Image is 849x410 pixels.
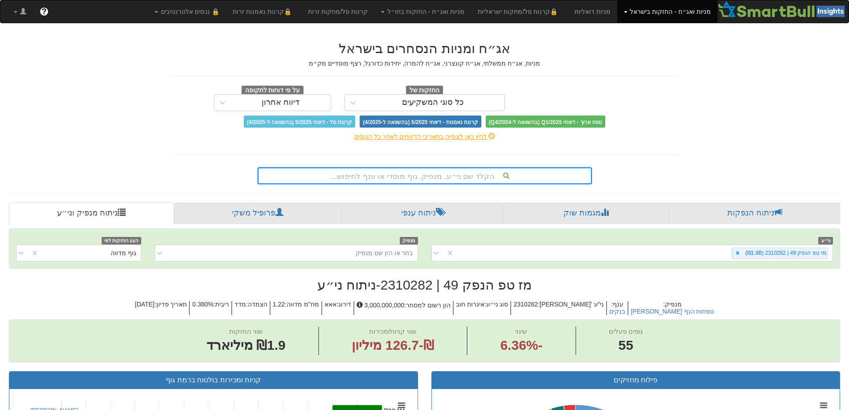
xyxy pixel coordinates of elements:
font: : [155,301,156,308]
a: ? [33,0,55,23]
font: ניתוח מנפיק וני״ע [57,208,118,217]
font: ני״ע [821,238,830,243]
font: סוג ני״ע [486,301,509,308]
font: 0.380% [192,301,213,308]
font: ענף [613,301,623,308]
font: - [376,277,381,292]
font: הון רשום למסחר [406,302,451,309]
font: דירוג [338,301,351,308]
font: הקלד שם ני״ע, מנפיק, גוף מוסדי או ענף לחיפוש... [331,172,494,181]
a: 🔒קרנות נאמנות זרות [226,0,302,23]
font: מניות ואג״ח - החזקות בישראל [630,8,710,15]
font: ? [41,7,46,16]
font: מנפיק [665,301,682,308]
font: קרנות סל - דיווחי 5/2025 (בהשוואה ל-4/2025) [247,119,352,125]
font: טווח ארוך - דיווחי Q1/2025 (בהשוואה ל-Q4/2024) [489,119,602,125]
font: : [484,301,486,308]
font: קרנות נאמנות - דיווחי 5/2025 (בהשוואה ל-4/2025) [363,119,478,125]
a: מניות ואג״ח - החזקות בחו״ל [374,0,471,23]
font: : [663,301,665,308]
font: מז טפ הנפק 49 | 2310282 (₪1.9B) [745,250,826,256]
font: ניתוח הנפקות [727,208,774,217]
font: : [538,301,540,308]
font: פרופיל משקי [232,208,275,217]
a: מניות ואג״ח - החזקות בישראל [617,0,718,23]
font: שווי החזקות [229,327,263,335]
a: מגמות שוק [503,203,669,224]
font: אג״ח ומניות הנסחרים בישראל [339,41,510,56]
font: : [404,302,406,309]
font: מז טפ הנפק 49 | 2310282 [381,277,532,292]
font: ניתוח ענפי [401,208,436,217]
font: דיווח אחרון [262,98,299,107]
font: גוף מדווה [111,249,136,257]
font: מניות דואליות [574,8,611,15]
font: פילוח מחזיקים [614,376,657,384]
font: כל סוגי המשקיעים [402,98,464,107]
font: : [213,301,215,308]
font: החזקות של [410,87,440,93]
a: מניות דואליות [568,0,617,23]
font: : [336,301,338,308]
font: קרנות נאמנות זרות [233,8,284,15]
font: מנפיק [402,238,415,243]
font: איגרות חוב [456,301,484,308]
font: 🔒 נכסים אלטרנטיבים [161,8,219,15]
a: 🔒קרנות סל/מחקות ישראליות [471,0,567,23]
font: הצג החזקות לפי [104,238,138,243]
a: ניתוח הנפקות [669,203,840,224]
font: קרנות סל/מחקות זרות [308,8,368,15]
font: מגמות שוק [563,208,601,217]
font: מדד [234,301,246,308]
font: ניתוח ני״ע [317,277,376,292]
font: 2310282 [513,301,538,308]
font: לחץ כאן לצפייה בתאריכי הדיווחים לאחר כל הגופים [354,133,487,140]
font: מניות ואג״ח - החזקות בחו״ל [387,8,464,15]
font: : [611,301,613,308]
font: קניות ומכירות בולטות ברמת גוף [166,376,261,384]
font: ₪-126.7 מיליון [352,338,434,352]
font: שינוי [515,327,527,335]
font: [DATE] [135,301,155,308]
font: 🔒 [284,8,291,15]
font: ריבית [215,301,229,308]
font: [PERSON_NAME]' ני"ע [540,301,604,308]
font: קרנות סל/מחקות ישראליות [478,8,550,15]
font: תאריך פדיון [156,301,187,308]
font: 1.22 [273,301,285,308]
font: אאא [324,301,336,308]
a: קרנות סל/מחקות זרות [301,0,374,23]
font: ₪1.9 מיליארד [206,338,286,352]
font: הצמדה [248,301,267,308]
a: ניתוח ענפי [341,203,504,224]
a: ניתוח מנפיק וני״ע [9,203,174,224]
img: סמארטבול [718,0,849,18]
font: 3,000,000,000 [365,302,405,309]
button: [PERSON_NAME] טפחות הנף [631,308,714,315]
font: מח"מ מדווה [287,301,319,308]
font: מניות, אג״ח ממשלתי, אג״ח קונצרני, אג״ח להמרה, יחידות כדורגל, רצף מוסדיים מק״מ [309,60,540,67]
font: בחר או הזן שם מנפיק [356,249,413,257]
font: : [285,301,287,308]
font: 55 [619,338,633,352]
font: שווי קניות/מכירות [369,327,417,335]
font: 6.36%- [500,338,542,352]
a: פרופיל משקי [174,203,341,224]
font: על פי דוחות לתקופה [245,87,300,93]
button: בנקים [609,308,625,315]
font: : [246,301,248,308]
font: 🔒 [550,8,558,15]
a: 🔒 נכסים אלטרנטיבים [148,0,226,23]
font: גופים פעלים [609,327,643,335]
